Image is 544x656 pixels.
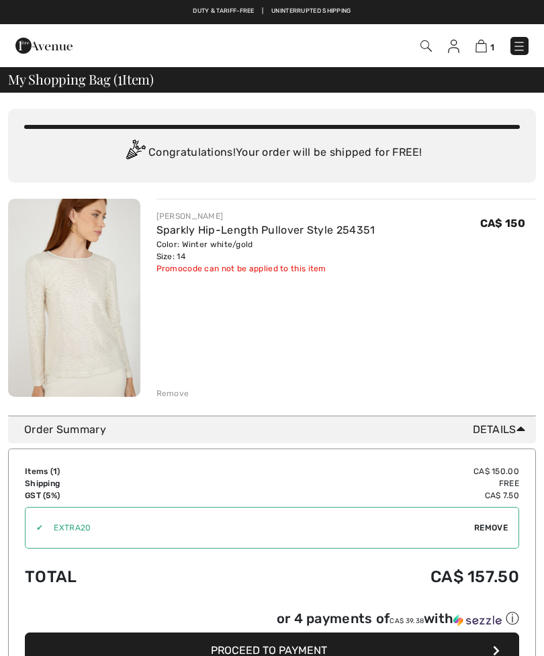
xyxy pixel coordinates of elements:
[475,38,494,54] a: 1
[156,263,375,275] div: Promocode can not be applied to this item
[15,32,73,59] img: 1ère Avenue
[53,467,57,476] span: 1
[24,140,520,167] div: Congratulations! Your order will be shipped for FREE!
[277,610,519,628] div: or 4 payments of with
[156,387,189,400] div: Remove
[390,617,424,625] span: CA$ 39.38
[448,40,459,53] img: My Info
[474,522,508,534] span: Remove
[15,38,73,51] a: 1ère Avenue
[25,554,208,600] td: Total
[25,465,208,477] td: Items ( )
[208,465,519,477] td: CA$ 150.00
[156,210,375,222] div: [PERSON_NAME]
[475,40,487,52] img: Shopping Bag
[490,42,494,52] span: 1
[26,522,43,534] div: ✔
[480,217,525,230] span: CA$ 150
[208,489,519,502] td: CA$ 7.50
[118,69,122,87] span: 1
[24,422,531,438] div: Order Summary
[122,140,148,167] img: Congratulation2.svg
[473,422,531,438] span: Details
[453,614,502,626] img: Sezzle
[25,477,208,489] td: Shipping
[512,40,526,53] img: Menu
[156,238,375,263] div: Color: Winter white/gold Size: 14
[25,610,519,632] div: or 4 payments ofCA$ 39.38withSezzle Click to learn more about Sezzle
[8,73,154,86] span: My Shopping Bag ( Item)
[43,508,474,548] input: Promo code
[156,224,375,236] a: Sparkly Hip-Length Pullover Style 254351
[8,199,140,397] img: Sparkly Hip-Length Pullover Style 254351
[208,477,519,489] td: Free
[208,554,519,600] td: CA$ 157.50
[420,40,432,52] img: Search
[25,489,208,502] td: GST (5%)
